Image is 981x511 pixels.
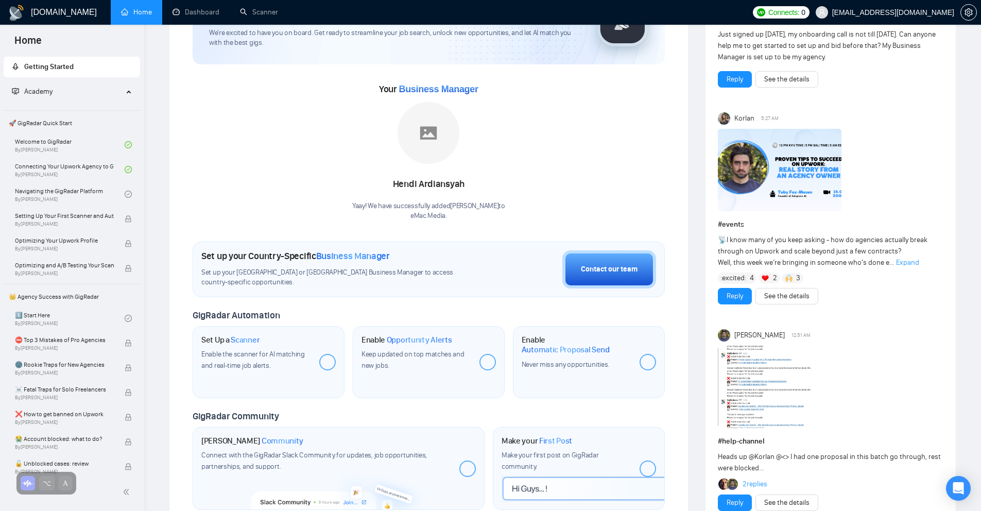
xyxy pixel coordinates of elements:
[762,275,769,282] img: ❤️
[761,114,779,123] span: 5:27 AM
[15,246,114,252] span: By [PERSON_NAME]
[24,62,74,71] span: Getting Started
[757,8,765,16] img: upwork-logo.png
[125,166,132,173] span: check-circle
[15,419,114,425] span: By [PERSON_NAME]
[718,235,727,244] span: 📡
[173,8,219,16] a: dashboardDashboard
[379,83,478,95] span: Your
[125,438,132,446] span: lock
[764,291,810,302] a: See the details
[581,264,638,275] div: Contact our team
[718,71,752,88] button: Reply
[15,409,114,419] span: ❌ How to get banned on Upwork
[818,9,825,16] span: user
[768,7,799,18] span: Connects:
[755,71,818,88] button: See the details
[15,211,114,221] span: Setting Up Your First Scanner and Auto-Bidder
[398,102,459,164] img: placeholder.png
[5,113,139,133] span: 🚀 GigRadar Quick Start
[16,16,25,25] img: logo_orange.svg
[727,74,743,85] a: Reply
[773,273,777,283] span: 2
[16,27,25,35] img: website_grey.svg
[352,176,505,193] div: Hendi Ardiansyah
[29,16,50,25] div: v 4.0.25
[125,265,132,272] span: lock
[734,330,785,341] span: [PERSON_NAME]
[15,307,125,330] a: 1️⃣ Start HereBy[PERSON_NAME]
[15,235,114,246] span: Optimizing Your Upwork Profile
[201,436,303,446] h1: [PERSON_NAME]
[718,346,841,428] img: F09CUHBGKGQ-Screenshot%202025-08-26%20at%202.51.20%E2%80%AFpm.png
[5,286,139,307] span: 👑 Agency Success with GigRadar
[15,345,114,351] span: By [PERSON_NAME]
[125,141,132,148] span: check-circle
[896,258,919,267] span: Expand
[125,191,132,198] span: check-circle
[114,61,174,67] div: Keywords by Traffic
[352,211,505,221] p: eMac Media .
[727,291,743,302] a: Reply
[718,219,943,230] h1: # events
[15,444,114,450] span: By [PERSON_NAME]
[102,60,111,68] img: tab_keywords_by_traffic_grey.svg
[6,33,50,55] span: Home
[27,27,113,35] div: Domain: [DOMAIN_NAME]
[718,495,752,511] button: Reply
[960,8,977,16] a: setting
[718,112,730,125] img: Korlan
[352,201,505,221] div: Yaay! We have successfully added [PERSON_NAME] to
[201,335,260,345] h1: Set Up a
[12,63,19,70] span: rocket
[125,339,132,347] span: lock
[231,335,260,345] span: Scanner
[201,451,427,471] span: Connect with the GigRadar Slack Community for updates, job opportunities, partnerships, and support.
[387,335,452,345] span: Opportunity Alerts
[15,183,125,206] a: Navigating the GigRadar PlatformBy[PERSON_NAME]
[15,458,114,469] span: 🔓 Unblocked cases: review
[316,250,390,262] span: Business Manager
[125,240,132,247] span: lock
[718,30,936,61] span: Just signed up [DATE], my onboarding call is not till [DATE]. Can anyone help me to get started t...
[193,310,280,321] span: GigRadar Automation
[522,335,631,355] h1: Enable
[251,468,426,509] img: slackcommunity-bg.png
[15,270,114,277] span: By [PERSON_NAME]
[718,436,943,447] h1: # help-channel
[755,495,818,511] button: See the details
[946,476,971,501] div: Open Intercom Messenger
[8,5,25,21] img: logo
[125,389,132,396] span: lock
[39,61,92,67] div: Domain Overview
[15,395,114,401] span: By [PERSON_NAME]
[240,8,278,16] a: searchScanner
[764,74,810,85] a: See the details
[755,288,818,304] button: See the details
[125,414,132,421] span: lock
[15,335,114,345] span: ⛔ Top 3 Mistakes of Pro Agencies
[720,272,746,284] span: :excited:
[15,158,125,181] a: Connecting Your Upwork Agency to GigRadarBy[PERSON_NAME]
[734,113,754,124] span: Korlan
[125,315,132,322] span: check-circle
[201,268,474,287] span: Set up your [GEOGRAPHIC_DATA] or [GEOGRAPHIC_DATA] Business Manager to access country-specific op...
[718,329,730,342] img: Toby Fox-Mason
[718,129,841,211] img: F09C1F8H75G-Event%20with%20Tobe%20Fox-Mason.png
[362,335,452,345] h1: Enable
[209,28,580,48] span: We're excited to have you on board. Get ready to streamline your job search, unlock new opportuni...
[201,250,390,262] h1: Set up your Country-Specific
[539,436,572,446] span: First Post
[193,411,279,422] span: GigRadar Community
[15,133,125,156] a: Welcome to GigRadarBy[PERSON_NAME]
[522,360,609,369] span: Never miss any opportunities.
[4,57,140,77] li: Getting Started
[796,273,800,283] span: 3
[15,221,114,227] span: By [PERSON_NAME]
[791,331,811,340] span: 12:51 AM
[121,8,152,16] a: homeHome
[362,350,464,370] span: Keep updated on top matches and new jobs.
[961,8,976,16] span: setting
[743,479,767,489] a: 2replies
[24,87,53,96] span: Academy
